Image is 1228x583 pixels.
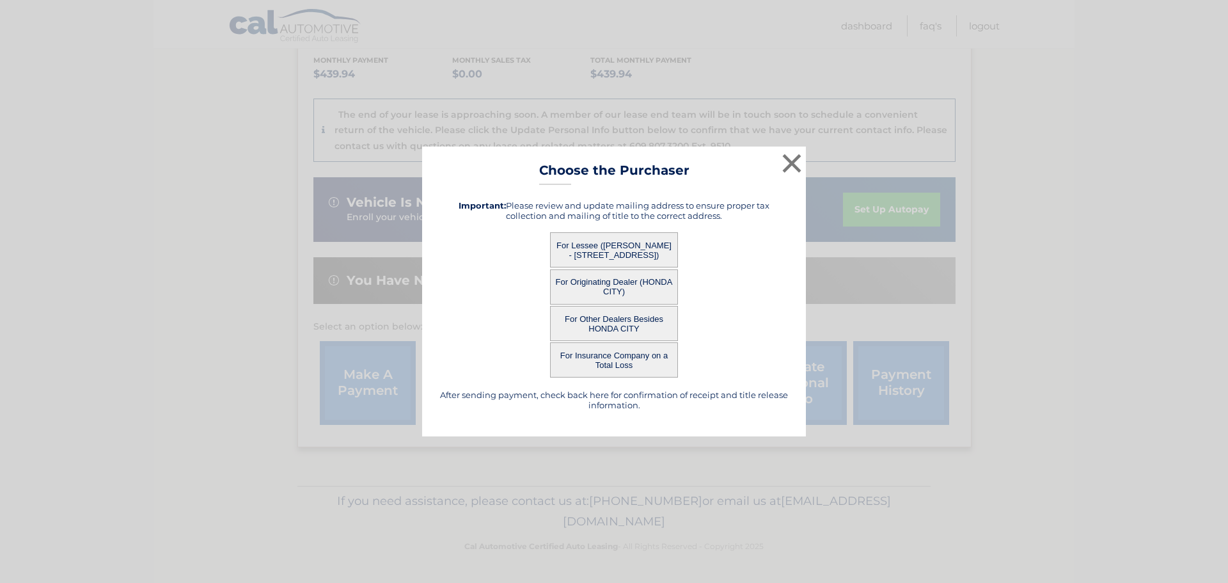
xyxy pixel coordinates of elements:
[550,269,678,305] button: For Originating Dealer (HONDA CITY)
[550,232,678,268] button: For Lessee ([PERSON_NAME] - [STREET_ADDRESS])
[438,390,790,410] h5: After sending payment, check back here for confirmation of receipt and title release information.
[438,200,790,221] h5: Please review and update mailing address to ensure proper tax collection and mailing of title to ...
[779,150,805,176] button: ×
[550,306,678,341] button: For Other Dealers Besides HONDA CITY
[539,163,689,185] h3: Choose the Purchaser
[459,200,506,211] strong: Important:
[550,342,678,378] button: For Insurance Company on a Total Loss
